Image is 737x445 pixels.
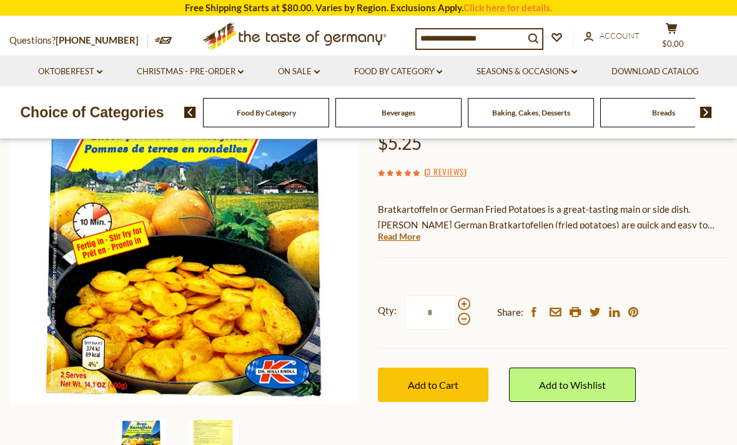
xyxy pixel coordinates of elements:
[184,107,196,118] img: previous arrow
[700,107,712,118] img: next arrow
[56,34,139,46] a: [PHONE_NUMBER]
[653,22,690,54] button: $0.00
[378,368,488,402] button: Add to Cart
[509,368,636,402] a: Add to Wishlist
[600,31,640,41] span: Account
[378,303,397,318] strong: Qty:
[492,108,570,117] a: Baking, Cakes, Desserts
[9,54,360,404] img: Dr. Knoll Bratkartoffeln German Fried Potatoes, 14.1 oz.
[278,65,320,79] a: On Sale
[497,305,523,320] span: Share:
[427,165,464,179] a: 3 Reviews
[378,132,422,154] span: $5.25
[38,65,102,79] a: Oktoberfest
[354,65,442,79] a: Food By Category
[611,65,699,79] a: Download Catalog
[584,29,640,43] a: Account
[477,65,577,79] a: Seasons & Occasions
[652,108,675,117] a: Breads
[137,65,244,79] a: Christmas - PRE-ORDER
[424,165,467,178] span: ( )
[237,108,296,117] a: Food By Category
[662,39,684,49] span: $0.00
[378,230,420,243] a: Read More
[408,379,458,391] span: Add to Cart
[405,295,456,330] input: Qty:
[378,202,728,233] p: Bratkartoffeln or German Fried Potatoes is a great-tasting main or side dish. [PERSON_NAME] Germa...
[382,108,415,117] a: Beverages
[9,32,148,49] p: Questions?
[463,2,552,13] a: Click here for details.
